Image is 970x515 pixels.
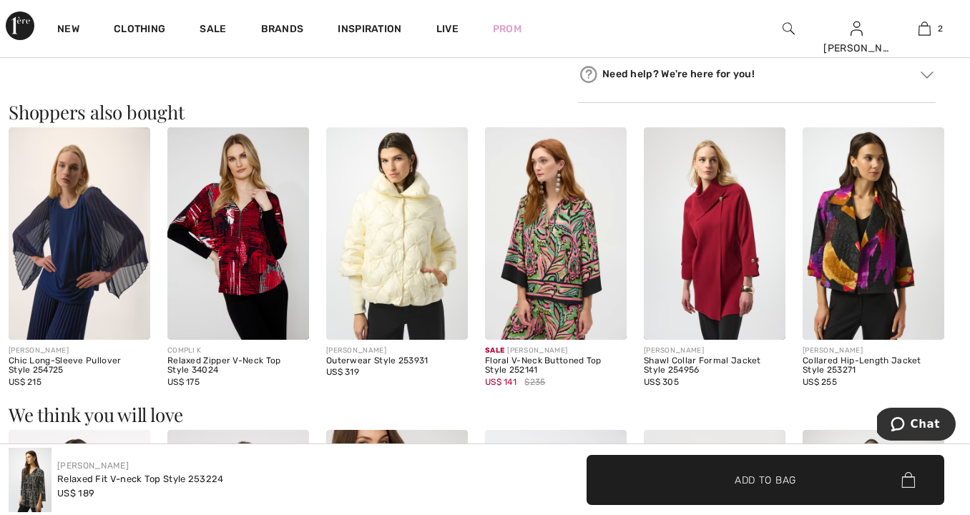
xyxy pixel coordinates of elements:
[803,356,944,376] div: Collared Hip-Length Jacket Style 253271
[9,356,150,376] div: Chic Long-Sleeve Pullover Style 254725
[485,345,627,356] div: [PERSON_NAME]
[6,11,34,40] img: 1ère Avenue
[938,22,943,35] span: 2
[578,64,936,85] div: Need help? We're here for you!
[326,356,468,366] div: Outerwear Style 253931
[891,20,958,37] a: 2
[644,345,785,356] div: [PERSON_NAME]
[9,406,961,424] h3: We think you will love
[918,20,931,37] img: My Bag
[338,23,401,38] span: Inspiration
[9,345,150,356] div: [PERSON_NAME]
[524,376,545,388] span: $235
[783,20,795,37] img: search the website
[485,127,627,340] img: Floral V-Neck Buttoned Top Style 252141
[877,408,956,443] iframe: Opens a widget where you can chat to one of our agents
[9,448,52,512] img: Relaxed Fit V-Neck Top Style 253224
[57,488,94,499] span: US$ 189
[735,472,796,487] span: Add to Bag
[485,377,516,387] span: US$ 141
[485,356,627,376] div: Floral V-Neck Buttoned Top Style 252141
[261,23,304,38] a: Brands
[493,21,521,36] a: Prom
[9,127,150,340] img: Chic Long-Sleeve Pullover Style 254725
[851,21,863,35] a: Sign In
[326,127,468,340] img: Joseph Ribkoff Outerwear Style 253931
[57,472,224,486] div: Relaxed Fit V-neck Top Style 253224
[436,21,459,36] a: Live
[167,356,309,376] div: Relaxed Zipper V-Neck Top Style 34024
[57,23,79,38] a: New
[901,472,915,488] img: Bag.svg
[803,345,944,356] div: [PERSON_NAME]
[167,345,309,356] div: COMPLI K
[803,127,944,340] img: Collared Hip-Length Jacket Style 253271
[167,377,200,387] span: US$ 175
[644,127,785,340] img: Shawl Collar Formal Jacket Style 254956
[485,346,504,355] span: Sale
[644,356,785,376] div: Shawl Collar Formal Jacket Style 254956
[823,41,890,56] div: [PERSON_NAME]
[57,461,129,471] a: [PERSON_NAME]
[200,23,226,38] a: Sale
[114,23,165,38] a: Clothing
[167,127,309,340] img: Relaxed Zipper V-Neck Top Style 34024
[9,377,41,387] span: US$ 215
[587,455,944,505] button: Add to Bag
[803,377,837,387] span: US$ 255
[921,71,934,78] img: Arrow2.svg
[644,377,679,387] span: US$ 305
[326,345,468,356] div: [PERSON_NAME]
[851,20,863,37] img: My Info
[326,367,359,377] span: US$ 319
[9,103,961,122] h3: Shoppers also bought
